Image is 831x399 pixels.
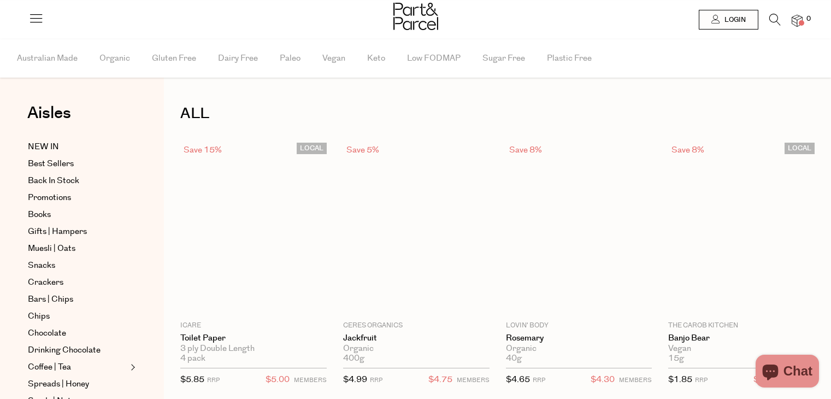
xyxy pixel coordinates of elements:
[28,327,66,340] span: Chocolate
[619,376,652,384] small: MEMBERS
[804,14,814,24] span: 0
[28,174,79,187] span: Back In Stock
[28,225,87,238] span: Gifts | Hampers
[591,373,615,387] span: $4.30
[27,101,71,125] span: Aisles
[668,354,684,363] span: 15g
[343,321,490,331] p: Ceres Organics
[579,228,579,229] img: Rosemary
[297,143,327,154] span: LOCAL
[28,293,73,306] span: Bars | Chips
[533,376,545,384] small: RRP
[722,15,746,25] span: Login
[28,310,127,323] a: Chips
[343,354,364,363] span: 400g
[28,259,55,272] span: Snacks
[506,143,545,157] div: Save 8%
[28,208,51,221] span: Books
[457,376,490,384] small: MEMBERS
[547,39,592,78] span: Plastic Free
[699,10,758,30] a: Login
[506,374,530,385] span: $4.65
[28,191,71,204] span: Promotions
[393,3,438,30] img: Part&Parcel
[343,143,382,157] div: Save 5%
[28,140,59,154] span: NEW IN
[367,39,385,78] span: Keto
[785,143,815,154] span: LOCAL
[180,344,327,354] div: 3 ply Double Length
[266,373,290,387] span: $5.00
[27,105,71,132] a: Aisles
[28,157,74,171] span: Best Sellers
[28,378,89,391] span: Spreads | Honey
[370,376,382,384] small: RRP
[28,174,127,187] a: Back In Stock
[428,373,452,387] span: $4.75
[207,376,220,384] small: RRP
[322,39,345,78] span: Vegan
[668,143,708,157] div: Save 8%
[180,101,815,126] h1: ALL
[506,321,652,331] p: Lovin' Body
[752,355,822,390] inbox-online-store-chat: Shopify online store chat
[343,344,490,354] div: Organic
[506,344,652,354] div: Organic
[99,39,130,78] span: Organic
[28,344,101,357] span: Drinking Chocolate
[668,333,815,343] a: Banjo Bear
[343,333,490,343] a: Jackfruit
[28,344,127,357] a: Drinking Chocolate
[482,39,525,78] span: Sugar Free
[17,39,78,78] span: Australian Made
[407,39,461,78] span: Low FODMAP
[741,228,742,229] img: Banjo Bear
[28,242,75,255] span: Muesli | Oats
[28,310,50,323] span: Chips
[343,374,367,385] span: $4.99
[28,293,127,306] a: Bars | Chips
[180,374,204,385] span: $5.85
[668,344,815,354] div: Vegan
[28,276,127,289] a: Crackers
[28,378,127,391] a: Spreads | Honey
[180,333,327,343] a: Toilet Paper
[695,376,708,384] small: RRP
[28,157,127,171] a: Best Sellers
[28,361,127,374] a: Coffee | Tea
[28,208,127,221] a: Books
[294,376,327,384] small: MEMBERS
[180,143,225,157] div: Save 15%
[28,140,127,154] a: NEW IN
[28,361,71,374] span: Coffee | Tea
[668,321,815,331] p: The Carob Kitchen
[28,225,127,238] a: Gifts | Hampers
[128,361,135,374] button: Expand/Collapse Coffee | Tea
[506,354,522,363] span: 40g
[280,39,300,78] span: Paleo
[180,321,327,331] p: icare
[180,354,205,363] span: 4 pack
[28,191,127,204] a: Promotions
[152,39,196,78] span: Gluten Free
[28,259,127,272] a: Snacks
[28,327,127,340] a: Chocolate
[28,242,127,255] a: Muesli | Oats
[506,333,652,343] a: Rosemary
[792,15,803,26] a: 0
[218,39,258,78] span: Dairy Free
[668,374,692,385] span: $1.85
[28,276,63,289] span: Crackers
